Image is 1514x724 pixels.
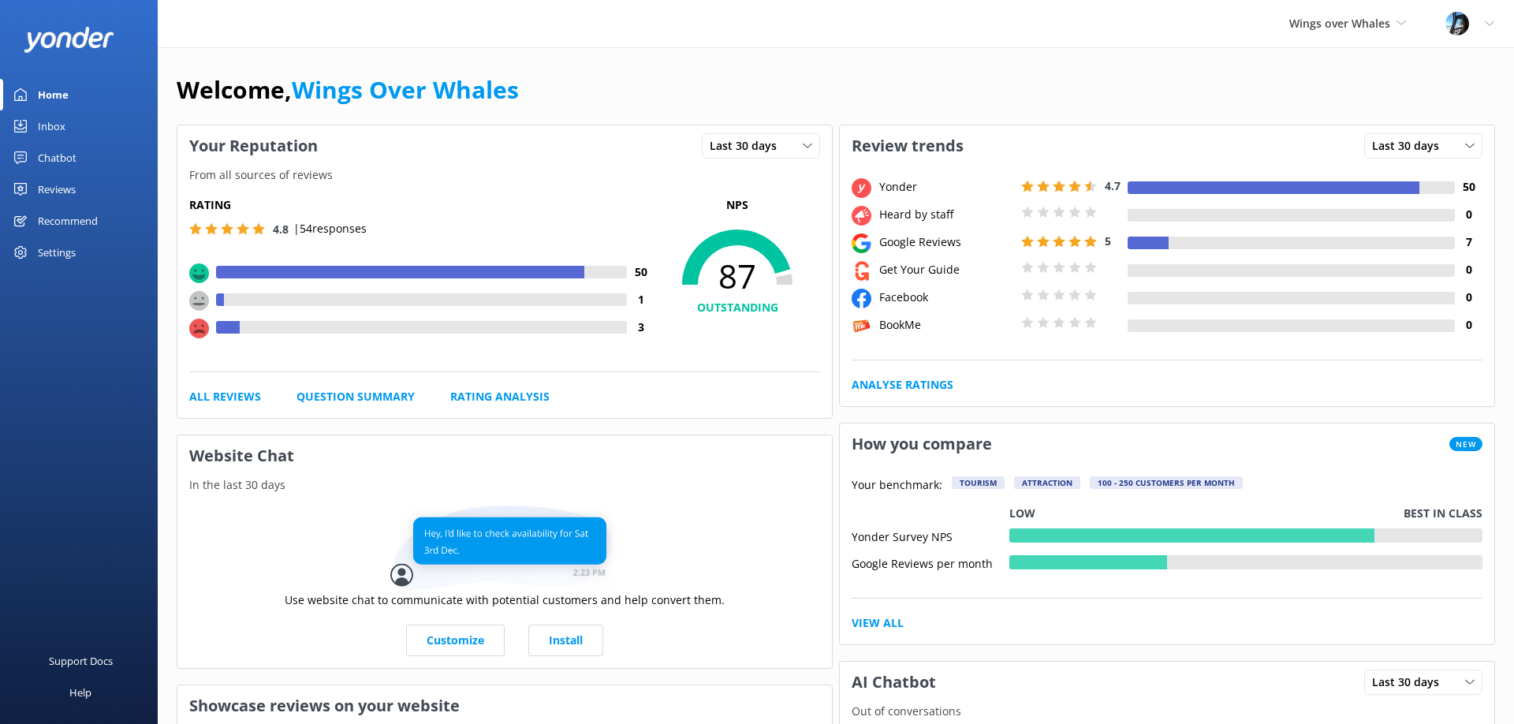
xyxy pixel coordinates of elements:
h4: 0 [1455,206,1482,223]
h4: 0 [1455,289,1482,306]
h3: Review trends [840,125,975,166]
a: All Reviews [189,388,261,405]
h4: 7 [1455,233,1482,251]
p: Best in class [1404,505,1482,522]
div: Heard by staff [875,206,1017,223]
p: Your benchmark: [852,476,942,495]
h4: 0 [1455,316,1482,334]
span: Last 30 days [1372,137,1449,155]
p: In the last 30 days [177,476,832,494]
p: Out of conversations [840,703,1494,720]
a: Question Summary [296,388,415,405]
a: View All [852,614,904,632]
h4: 50 [627,263,654,281]
span: 4.7 [1105,178,1121,193]
div: Tourism [952,476,1005,489]
img: conversation... [390,506,619,592]
div: Google Reviews per month [852,555,1009,569]
div: Home [38,79,69,110]
a: Rating Analysis [450,388,550,405]
h4: 1 [627,291,654,308]
img: yonder-white-logo.png [24,27,114,53]
h4: 3 [627,319,654,336]
div: Help [69,677,91,708]
p: From all sources of reviews [177,166,832,184]
div: Facebook [875,289,1017,306]
h4: OUTSTANDING [654,299,820,316]
a: Analyse Ratings [852,376,953,394]
p: NPS [654,196,820,214]
h5: Rating [189,196,654,214]
p: | 54 responses [293,220,367,237]
h3: How you compare [840,424,1004,465]
a: Wings Over Whales [292,73,519,106]
div: Yonder [875,178,1017,196]
p: Low [1009,505,1035,522]
div: Inbox [38,110,65,142]
span: 87 [654,256,820,296]
div: Attraction [1014,476,1080,489]
div: Support Docs [49,645,113,677]
a: Customize [406,625,505,656]
p: Use website chat to communicate with potential customers and help convert them. [285,592,725,609]
span: 5 [1105,233,1111,248]
div: BookMe [875,316,1017,334]
h4: 0 [1455,261,1482,278]
div: 100 - 250 customers per month [1090,476,1243,489]
a: Install [528,625,603,656]
h4: 50 [1455,178,1482,196]
div: Get Your Guide [875,261,1017,278]
div: Recommend [38,205,98,237]
h1: Welcome, [177,71,519,109]
span: Last 30 days [710,137,786,155]
img: 145-1635463833.jpg [1445,12,1469,35]
span: Last 30 days [1372,674,1449,691]
div: Settings [38,237,76,268]
div: Google Reviews [875,233,1017,251]
h3: AI Chatbot [840,662,948,703]
h3: Your Reputation [177,125,330,166]
span: New [1449,437,1482,451]
span: Wings over Whales [1289,16,1390,31]
div: Yonder Survey NPS [852,528,1009,543]
div: Reviews [38,174,76,205]
span: 4.8 [273,222,289,237]
div: Chatbot [38,142,76,174]
h3: Website Chat [177,435,832,476]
